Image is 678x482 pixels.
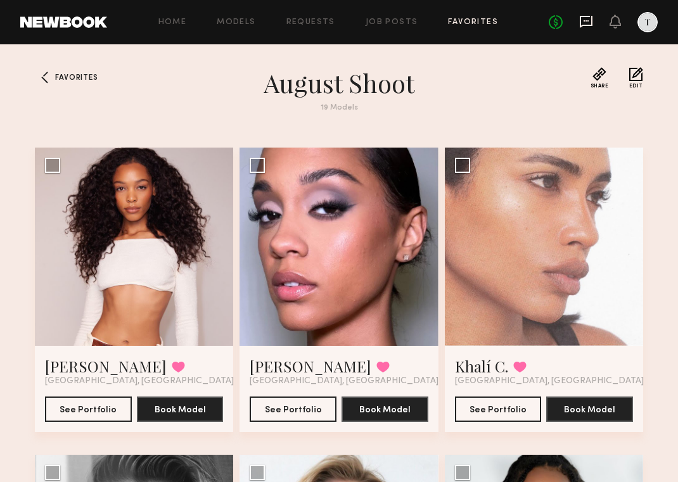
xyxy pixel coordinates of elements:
button: See Portfolio [455,396,542,422]
span: Edit [629,84,643,89]
span: Share [591,84,609,89]
span: [GEOGRAPHIC_DATA], [GEOGRAPHIC_DATA] [250,376,438,386]
button: Book Model [137,396,224,422]
a: Book Model [137,403,224,414]
a: Book Model [546,403,633,414]
a: Requests [286,18,335,27]
button: Book Model [342,396,428,422]
a: Job Posts [366,18,418,27]
span: Favorites [55,74,98,82]
button: See Portfolio [45,396,132,422]
span: [GEOGRAPHIC_DATA], [GEOGRAPHIC_DATA] [45,376,234,386]
a: Khalí C. [455,356,508,376]
div: 19 Models [111,104,567,112]
a: Favorites [448,18,498,27]
button: Book Model [546,396,633,422]
button: Share [591,67,609,89]
a: Home [158,18,187,27]
button: See Portfolio [250,396,336,422]
h1: August shoot [111,67,567,99]
a: Book Model [342,403,428,414]
a: [PERSON_NAME] [250,356,371,376]
a: [PERSON_NAME] [45,356,167,376]
a: Models [217,18,255,27]
span: [GEOGRAPHIC_DATA], [GEOGRAPHIC_DATA] [455,376,644,386]
a: Favorites [35,67,55,87]
button: Edit [629,67,643,89]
